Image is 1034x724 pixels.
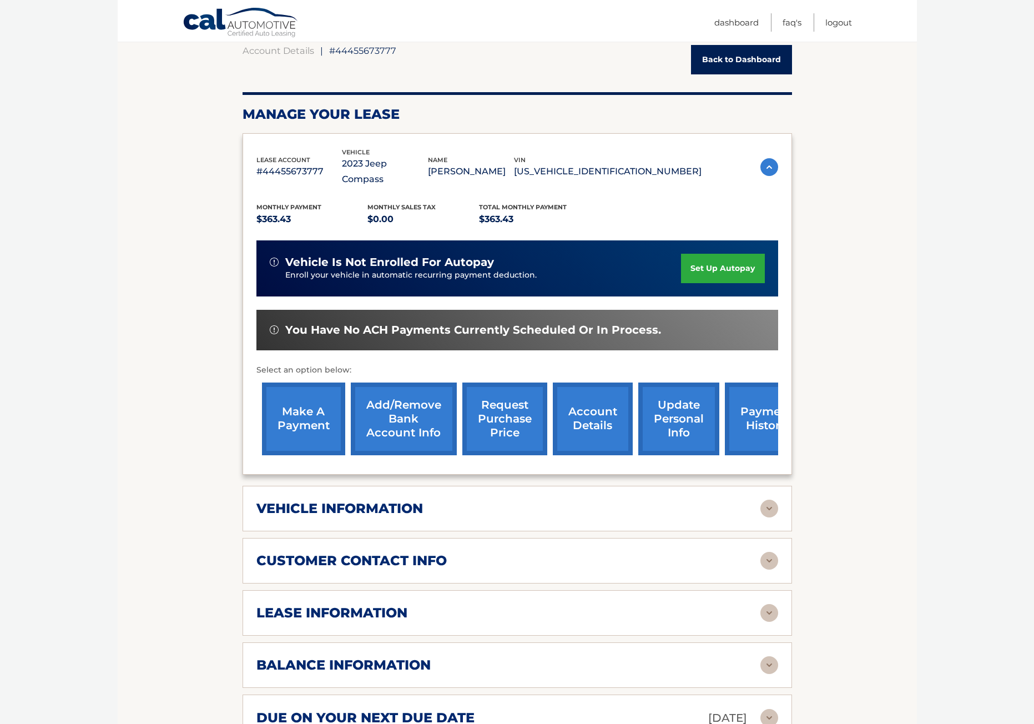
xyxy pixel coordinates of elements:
img: accordion-rest.svg [760,552,778,570]
span: name [428,156,447,164]
p: #44455673777 [256,164,342,179]
img: alert-white.svg [270,258,279,267]
span: Monthly sales Tax [367,203,436,211]
span: Total Monthly Payment [479,203,567,211]
p: $363.43 [479,212,591,227]
a: Add/Remove bank account info [351,383,457,455]
a: FAQ's [783,13,801,32]
img: accordion-rest.svg [760,500,778,517]
img: accordion-active.svg [760,158,778,176]
span: vin [514,156,526,164]
p: [US_VEHICLE_IDENTIFICATION_NUMBER] [514,164,702,179]
p: $363.43 [256,212,368,227]
p: 2023 Jeep Compass [342,156,428,187]
a: request purchase price [462,383,547,455]
a: Back to Dashboard [691,45,792,74]
a: update personal info [638,383,719,455]
a: Account Details [243,45,314,56]
img: accordion-rest.svg [760,604,778,622]
p: Select an option below: [256,364,778,377]
h2: balance information [256,657,431,673]
span: You have no ACH payments currently scheduled or in process. [285,323,661,337]
span: lease account [256,156,310,164]
img: accordion-rest.svg [760,656,778,674]
a: set up autopay [681,254,764,283]
img: alert-white.svg [270,325,279,334]
p: $0.00 [367,212,479,227]
h2: Manage Your Lease [243,106,792,123]
a: account details [553,383,633,455]
h2: vehicle information [256,500,423,517]
a: Logout [825,13,852,32]
span: vehicle [342,148,370,156]
span: Monthly Payment [256,203,321,211]
span: | [320,45,323,56]
a: Dashboard [714,13,759,32]
span: vehicle is not enrolled for autopay [285,255,494,269]
p: [PERSON_NAME] [428,164,514,179]
a: payment history [725,383,808,455]
a: Cal Automotive [183,7,299,39]
span: #44455673777 [329,45,396,56]
h2: lease information [256,605,407,621]
p: Enroll your vehicle in automatic recurring payment deduction. [285,269,682,281]
h2: customer contact info [256,552,447,569]
a: make a payment [262,383,345,455]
